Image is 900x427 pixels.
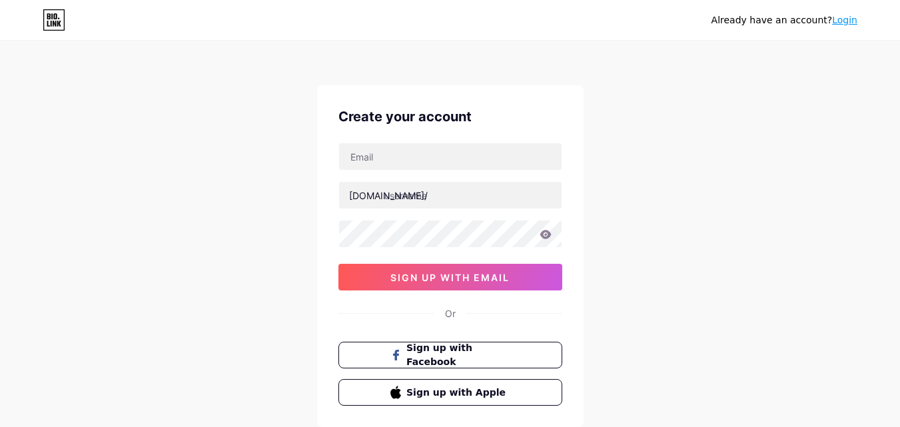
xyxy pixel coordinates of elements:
input: username [339,182,562,209]
span: sign up with email [390,272,510,283]
div: Or [445,306,456,320]
div: Create your account [338,107,562,127]
span: Sign up with Apple [406,386,510,400]
a: Login [832,15,857,25]
button: sign up with email [338,264,562,290]
input: Email [339,143,562,170]
button: Sign up with Apple [338,379,562,406]
button: Sign up with Facebook [338,342,562,368]
div: Already have an account? [711,13,857,27]
div: [DOMAIN_NAME]/ [349,189,428,203]
span: Sign up with Facebook [406,341,510,369]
